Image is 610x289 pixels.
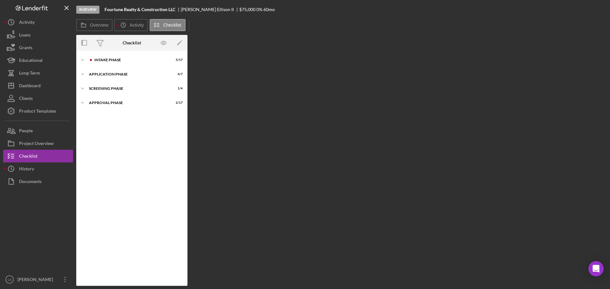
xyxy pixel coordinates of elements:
[19,124,33,139] div: People
[3,92,73,105] button: Clients
[19,105,56,119] div: Product Templates
[3,54,73,67] button: Educational
[3,137,73,150] button: Project Overview
[130,23,144,28] label: Activity
[3,273,73,286] button: LS[PERSON_NAME]
[114,19,148,31] button: Activity
[3,79,73,92] button: Dashboard
[150,19,186,31] button: Checklist
[89,87,167,90] div: Screening Phase
[76,6,99,14] div: In Review
[3,16,73,29] button: Activity
[89,72,167,76] div: Application Phase
[171,87,183,90] div: 1 / 4
[76,19,112,31] button: Overview
[19,79,41,94] div: Dashboard
[181,7,239,12] div: [PERSON_NAME] Ellison II
[89,101,167,105] div: Approval Phase
[19,41,32,56] div: Grants
[19,137,54,151] div: Project Overview
[3,105,73,117] button: Product Templates
[19,54,43,68] div: Educational
[256,7,262,12] div: 0 %
[263,7,275,12] div: 60 mo
[588,261,604,276] div: Open Intercom Messenger
[3,162,73,175] button: History
[19,175,42,189] div: Documents
[19,92,33,106] div: Clients
[163,23,181,28] label: Checklist
[19,16,35,30] div: Activity
[19,29,30,43] div: Loans
[8,278,11,281] text: LS
[19,67,40,81] div: Long-Term
[171,72,183,76] div: 4 / 7
[19,162,34,177] div: History
[3,67,73,79] button: Long-Term
[171,101,183,105] div: 2 / 17
[94,58,167,62] div: Intake Phase
[239,7,255,12] span: $75,000
[105,7,175,12] b: Fourtune Realty & Construction LLC
[123,40,141,45] div: Checklist
[3,29,73,41] button: Loans
[3,124,73,137] button: People
[171,58,183,62] div: 5 / 17
[3,41,73,54] button: Grants
[3,150,73,162] button: Checklist
[3,175,73,188] button: Documents
[16,273,57,287] div: [PERSON_NAME]
[19,150,37,164] div: Checklist
[90,23,108,28] label: Overview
